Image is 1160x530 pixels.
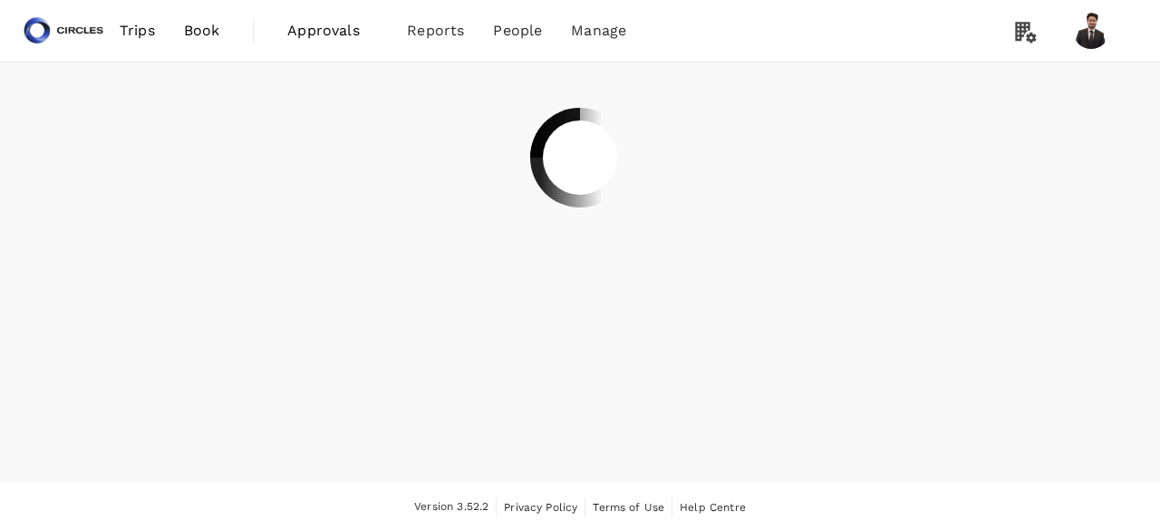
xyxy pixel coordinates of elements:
[120,20,155,42] span: Trips
[493,20,542,42] span: People
[407,20,464,42] span: Reports
[680,497,746,517] a: Help Centre
[680,501,746,514] span: Help Centre
[593,497,664,517] a: Terms of Use
[184,20,220,42] span: Book
[22,11,105,51] img: Circles
[571,20,626,42] span: Manage
[504,501,577,514] span: Privacy Policy
[414,498,488,516] span: Version 3.52.2
[504,497,577,517] a: Privacy Policy
[1073,13,1109,49] img: Hassan Mujtaba
[287,20,378,42] span: Approvals
[593,501,664,514] span: Terms of Use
